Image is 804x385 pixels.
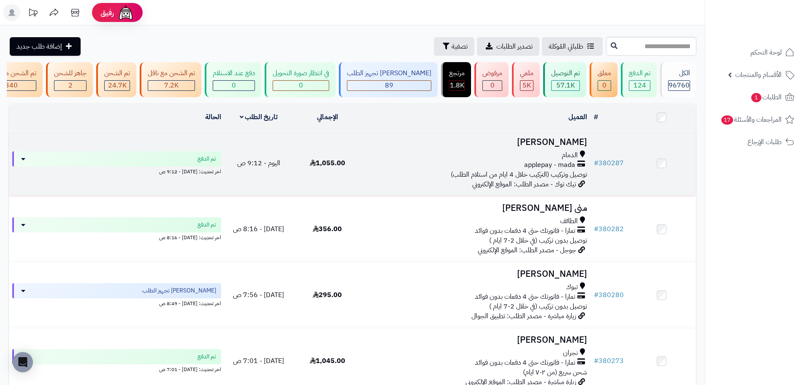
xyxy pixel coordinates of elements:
div: في انتظار صورة التحويل [273,68,329,78]
div: 0 [598,81,611,90]
div: اخر تحديث: [DATE] - 8:49 ص [12,298,221,307]
span: طلباتي المُوكلة [549,41,583,52]
span: تم الدفع [198,352,216,361]
span: # [594,290,598,300]
span: 24.7K [108,80,127,90]
a: تم الشحن مع ناقل 7.2K [138,62,203,97]
a: #380282 [594,224,624,234]
a: طلباتي المُوكلة [542,37,603,56]
button: تصفية [434,37,474,56]
span: تيك توك - مصدر الطلب: الموقع الإلكتروني [472,179,576,189]
a: إضافة طلب جديد [10,37,81,56]
span: 295.00 [313,290,342,300]
a: #380287 [594,158,624,168]
a: الطلبات1 [710,87,799,107]
span: الطلبات [750,91,782,103]
h3: [PERSON_NAME] [365,137,587,147]
div: Open Intercom Messenger [13,352,33,372]
span: 0 [299,80,303,90]
a: ملغي 5K [510,62,541,97]
span: زيارة مباشرة - مصدر الطلب: تطبيق الجوال [471,311,576,321]
span: 124 [633,80,646,90]
span: تمارا - فاتورتك حتى 4 دفعات بدون فوائد [475,358,575,368]
a: تم الشحن 24.7K [95,62,138,97]
a: مرتجع 1.8K [439,62,473,97]
span: تمارا - فاتورتك حتى 4 دفعات بدون فوائد [475,226,575,236]
div: 0 [483,81,502,90]
span: تمارا - فاتورتك حتى 4 دفعات بدون فوائد [475,292,575,302]
span: توصيل بدون تركيب (في خلال 2-7 ايام ) [489,235,587,246]
span: 1,045.00 [310,356,345,366]
div: 124 [629,81,650,90]
span: تصفية [452,41,468,52]
span: 89 [385,80,393,90]
div: 2 [54,81,86,90]
span: نجران [563,348,578,358]
span: جوجل - مصدر الطلب: الموقع الإلكتروني [478,245,576,255]
a: لوحة التحكم [710,42,799,63]
span: # [594,158,598,168]
span: شحن سريع (من ٢-٧ ايام) [523,367,587,377]
span: 57.1K [556,80,575,90]
a: تم التوصيل 57.1K [541,62,588,97]
span: 2 [68,80,73,90]
span: تم الدفع [198,221,216,229]
span: المراجعات والأسئلة [720,114,782,126]
img: ai-face.png [117,4,134,21]
span: [DATE] - 8:16 ص [233,224,284,234]
div: دفع عند الاستلام [213,68,255,78]
span: 1 [751,93,762,103]
span: الدمام [562,150,578,160]
a: #380280 [594,290,624,300]
a: تصدير الطلبات [477,37,539,56]
span: توصيل بدون تركيب (في خلال 2-7 ايام ) [489,301,587,311]
span: رفيق [100,8,114,18]
div: الكل [668,68,690,78]
a: معلق 0 [588,62,619,97]
span: 340 [5,80,18,90]
div: تم الشحن [104,68,130,78]
span: تم الدفع [198,155,216,163]
span: [DATE] - 7:56 ص [233,290,284,300]
span: 7.2K [164,80,179,90]
div: تم التوصيل [551,68,580,78]
div: ملغي [520,68,533,78]
a: الإجمالي [317,112,338,122]
span: # [594,224,598,234]
div: اخر تحديث: [DATE] - 9:12 ص [12,167,221,175]
div: 1849 [449,81,464,90]
a: جاهز للشحن 2 [44,62,95,97]
span: تبوك [566,282,578,292]
span: 17 [721,115,734,125]
span: توصيل وتركيب (التركيب خلال 4 ايام من استلام الطلب) [451,169,587,180]
div: تم الدفع [629,68,650,78]
div: معلق [598,68,611,78]
div: اخر تحديث: [DATE] - 8:16 ص [12,232,221,241]
span: 0 [490,80,495,90]
a: تاريخ الطلب [240,112,278,122]
a: مرفوض 0 [473,62,510,97]
span: applepay - mada [524,160,575,170]
div: 57064 [552,81,579,90]
img: logo-2.png [747,9,796,27]
a: الكل96760 [658,62,698,97]
span: لوحة التحكم [750,46,782,58]
a: # [594,112,598,122]
div: تم الشحن مع ناقل [148,68,195,78]
span: 0 [232,80,236,90]
span: [DATE] - 7:01 ص [233,356,284,366]
span: اليوم - 9:12 ص [237,158,280,168]
div: 0 [213,81,254,90]
a: تم الدفع 124 [619,62,658,97]
span: [PERSON_NAME] تجهيز الطلب [142,287,216,295]
a: تحديثات المنصة [22,4,43,23]
span: 1.8K [450,80,464,90]
span: 0 [602,80,606,90]
div: 0 [273,81,329,90]
span: إضافة طلب جديد [16,41,62,52]
span: 5K [522,80,531,90]
div: 24676 [105,81,130,90]
a: في انتظار صورة التحويل 0 [263,62,337,97]
div: 7222 [148,81,195,90]
a: المراجعات والأسئلة17 [710,109,799,130]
